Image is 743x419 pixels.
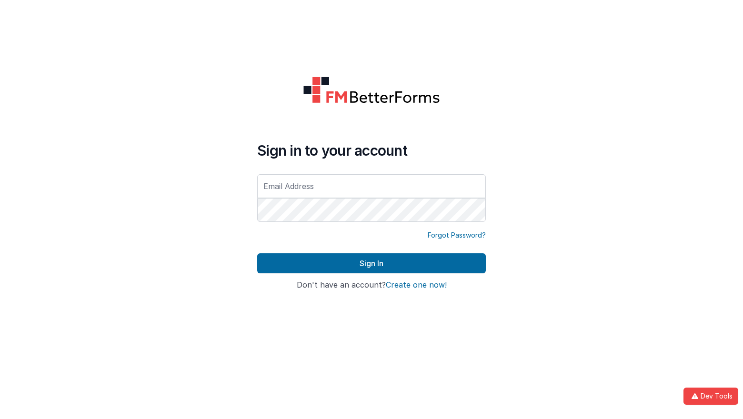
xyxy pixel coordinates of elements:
[683,388,738,405] button: Dev Tools
[428,230,486,240] a: Forgot Password?
[257,142,486,159] h4: Sign in to your account
[257,174,486,198] input: Email Address
[257,253,486,273] button: Sign In
[386,281,447,289] button: Create one now!
[257,281,486,289] h4: Don't have an account?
